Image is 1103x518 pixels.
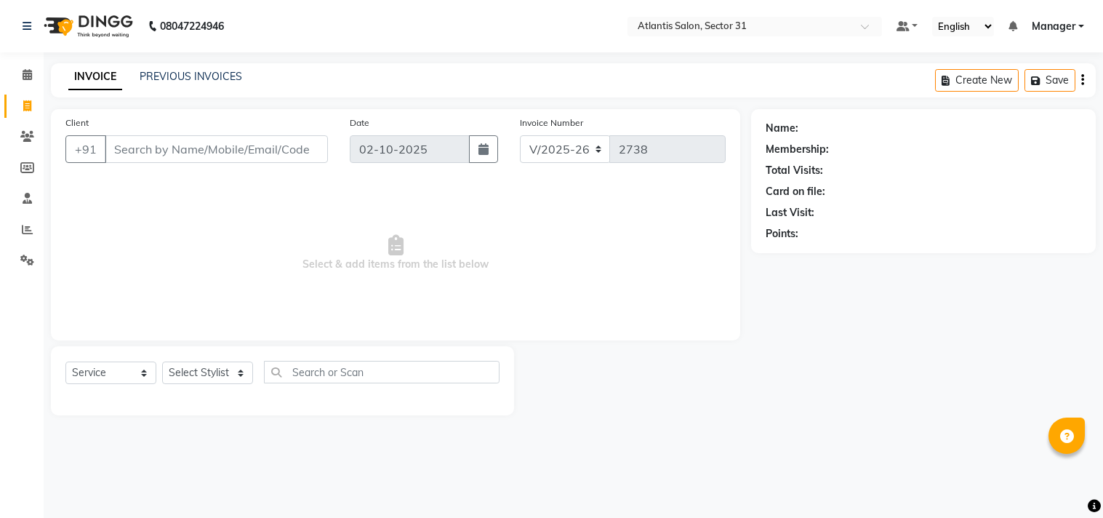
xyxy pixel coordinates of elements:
[350,116,369,129] label: Date
[935,69,1019,92] button: Create New
[1032,19,1075,34] span: Manager
[1024,69,1075,92] button: Save
[65,135,106,163] button: +91
[766,163,823,178] div: Total Visits:
[105,135,328,163] input: Search by Name/Mobile/Email/Code
[264,361,500,383] input: Search or Scan
[766,121,798,136] div: Name:
[65,180,726,326] span: Select & add items from the list below
[766,226,798,242] div: Points:
[1042,460,1088,503] iframe: chat widget
[65,116,89,129] label: Client
[766,142,829,157] div: Membership:
[766,184,825,199] div: Card on file:
[520,116,583,129] label: Invoice Number
[766,205,814,220] div: Last Visit:
[37,6,137,47] img: logo
[68,64,122,90] a: INVOICE
[160,6,224,47] b: 08047224946
[140,70,242,83] a: PREVIOUS INVOICES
